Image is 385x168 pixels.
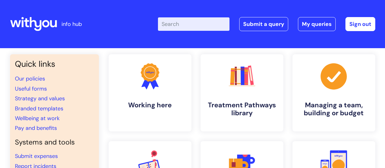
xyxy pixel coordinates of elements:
a: Strategy and values [15,95,65,102]
p: info hub [61,19,82,29]
h4: Systems and tools [15,138,94,147]
input: Search [158,17,229,31]
div: | - [158,17,375,31]
h3: Quick links [15,59,94,69]
h4: Managing a team, building or budget [297,101,370,117]
a: Wellbeing at work [15,115,60,122]
a: Working here [109,54,191,131]
a: Submit a query [239,17,288,31]
a: Pay and benefits [15,124,57,132]
a: Treatment Pathways library [201,54,283,131]
a: Our policies [15,75,45,82]
a: Managing a team, building or budget [292,54,375,131]
h4: Treatment Pathways library [205,101,278,117]
a: Sign out [345,17,375,31]
a: Submit expenses [15,152,58,160]
h4: Working here [114,101,187,109]
a: Useful forms [15,85,47,92]
a: My queries [298,17,336,31]
a: Branded templates [15,105,63,112]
